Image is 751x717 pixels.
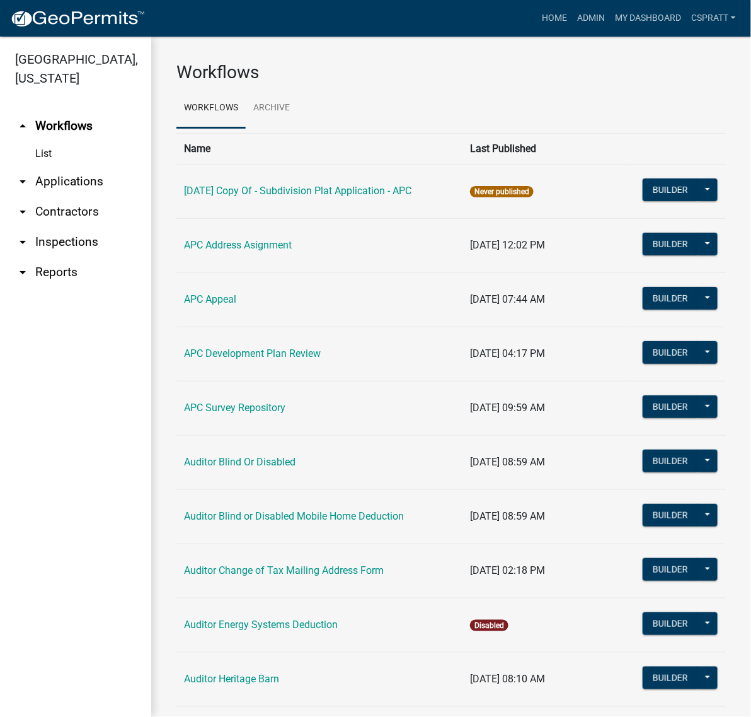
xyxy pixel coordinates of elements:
a: Home [537,6,572,30]
i: arrow_drop_up [15,119,30,134]
a: Auditor Heritage Barn [184,673,279,685]
h3: Workflows [176,62,726,83]
span: [DATE] 07:44 AM [470,293,545,305]
span: [DATE] 02:18 PM [470,564,545,576]
span: [DATE] 08:59 AM [470,456,545,468]
a: Admin [572,6,610,30]
span: [DATE] 12:02 PM [470,239,545,251]
a: Auditor Energy Systems Deduction [184,619,338,631]
span: [DATE] 09:59 AM [470,402,545,414]
span: [DATE] 08:59 AM [470,510,545,522]
button: Builder [643,395,698,418]
a: APC Appeal [184,293,236,305]
a: Archive [246,88,297,129]
button: Builder [643,450,698,472]
button: Builder [643,287,698,310]
i: arrow_drop_down [15,204,30,219]
i: arrow_drop_down [15,235,30,250]
button: Builder [643,233,698,255]
a: Auditor Blind Or Disabled [184,456,295,468]
a: cspratt [686,6,741,30]
a: APC Address Asignment [184,239,292,251]
a: [DATE] Copy Of - Subdivision Plat Application - APC [184,185,411,197]
a: My Dashboard [610,6,686,30]
button: Builder [643,341,698,364]
th: Last Published [462,133,631,164]
span: Disabled [470,620,508,631]
button: Builder [643,667,698,689]
button: Builder [643,178,698,201]
button: Builder [643,558,698,581]
button: Builder [643,504,698,527]
button: Builder [643,612,698,635]
i: arrow_drop_down [15,174,30,189]
a: Auditor Blind or Disabled Mobile Home Deduction [184,510,404,522]
th: Name [176,133,462,164]
i: arrow_drop_down [15,265,30,280]
a: Workflows [176,88,246,129]
a: APC Development Plan Review [184,347,321,359]
span: [DATE] 04:17 PM [470,347,545,359]
a: APC Survey Repository [184,402,285,414]
span: [DATE] 08:10 AM [470,673,545,685]
span: Never published [470,186,534,197]
a: Auditor Change of Tax Mailing Address Form [184,564,384,576]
